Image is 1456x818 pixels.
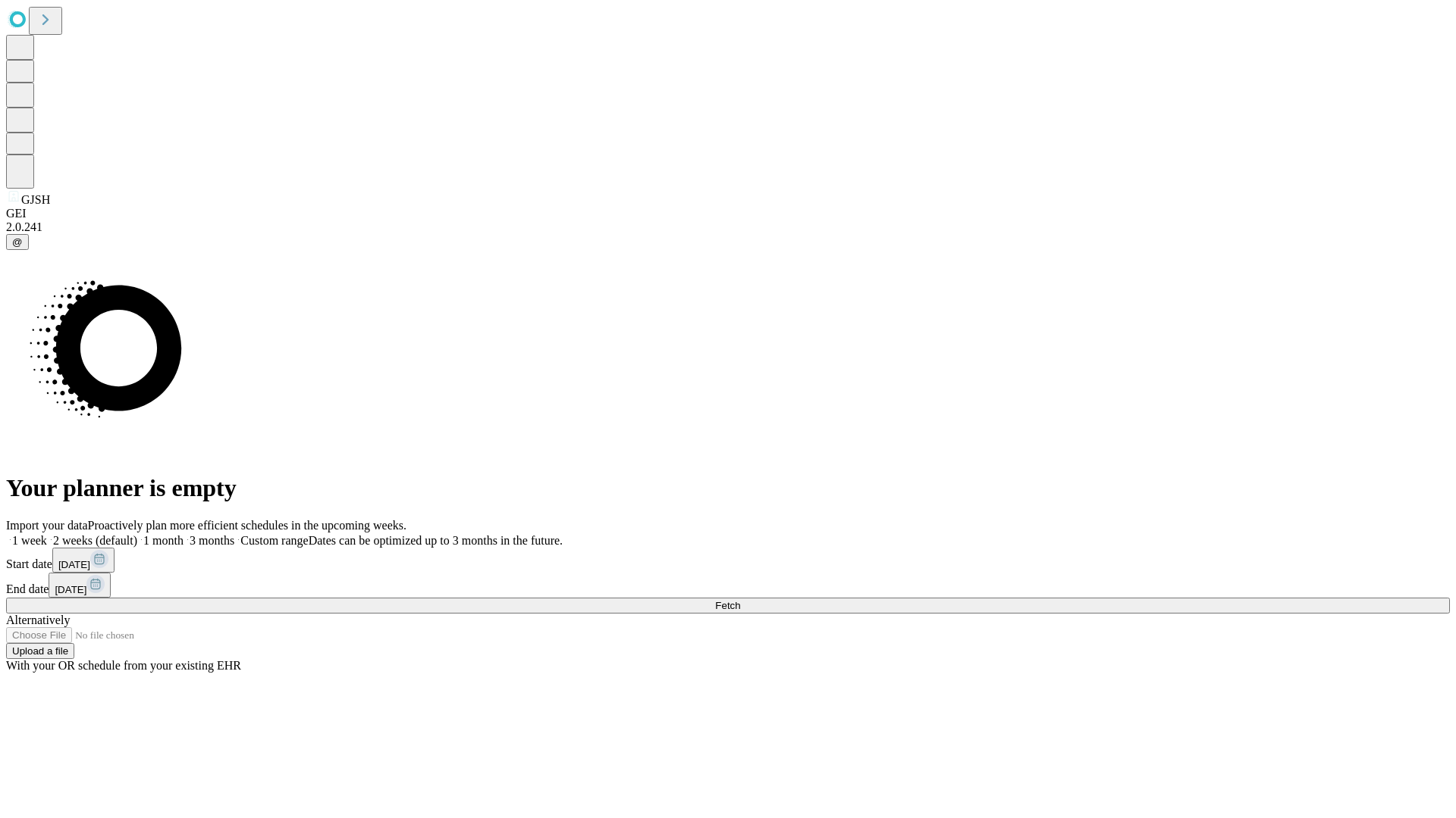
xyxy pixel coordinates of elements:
span: @ [12,236,23,248]
div: GEI [6,207,1450,220]
h1: Your planner is empty [6,474,1450,502]
span: Proactively plan more efficient schedules in the upcoming weeks. [88,519,406,532]
span: Alternatively [6,613,70,626]
span: Fetch [715,600,740,611]
div: 2.0.241 [6,220,1450,234]
span: 1 month [143,534,184,547]
button: [DATE] [49,573,111,598]
span: GJSH [21,193,50,206]
button: @ [6,234,29,250]
span: 3 months [190,534,234,547]
div: Start date [6,548,1450,573]
span: Import your data [6,519,88,532]
button: [DATE] [52,548,115,573]
span: 1 week [12,534,47,547]
span: [DATE] [58,559,90,570]
button: Fetch [6,598,1450,613]
button: Upload a file [6,643,74,659]
span: [DATE] [55,584,86,595]
span: Dates can be optimized up to 3 months in the future. [309,534,563,547]
div: End date [6,573,1450,598]
span: With your OR schedule from your existing EHR [6,659,241,672]
span: Custom range [240,534,308,547]
span: 2 weeks (default) [53,534,137,547]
